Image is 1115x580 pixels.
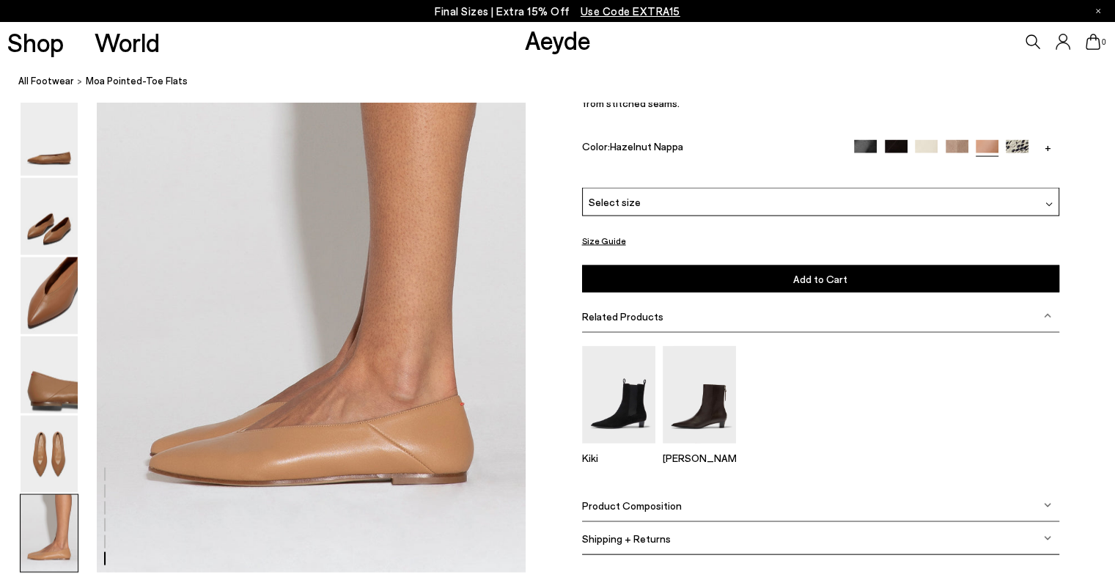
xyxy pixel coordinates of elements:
[21,416,78,493] img: Moa Pointed-Toe Flats - Image 5
[95,29,160,55] a: World
[582,452,655,464] p: Kiki
[582,499,682,512] span: Product Composition
[610,140,683,153] span: Hazelnut Nappa
[663,452,736,464] p: [PERSON_NAME]
[86,73,188,89] span: Moa Pointed-Toe Flats
[582,310,663,323] span: Related Products
[1100,38,1108,46] span: 0
[663,433,736,464] a: Harriet Pointed Ankle Boots [PERSON_NAME]
[793,273,847,285] span: Add to Cart
[589,194,641,210] span: Select size
[21,337,78,414] img: Moa Pointed-Toe Flats - Image 4
[663,346,736,444] img: Harriet Pointed Ankle Boots
[582,433,655,464] a: Kiki Suede Chelsea Boots Kiki
[581,4,680,18] span: Navigate to /collections/ss25-final-sizes
[21,99,78,176] img: Moa Pointed-Toe Flats - Image 1
[7,29,64,55] a: Shop
[582,232,626,250] button: Size Guide
[1045,201,1053,208] img: svg%3E
[1044,535,1051,542] img: svg%3E
[21,178,78,255] img: Moa Pointed-Toe Flats - Image 2
[525,24,591,55] a: Aeyde
[21,257,78,334] img: Moa Pointed-Toe Flats - Image 3
[582,532,671,545] span: Shipping + Returns
[435,2,680,21] p: Final Sizes | Extra 15% Off
[1044,502,1051,509] img: svg%3E
[1044,313,1051,320] img: svg%3E
[1037,140,1059,153] a: +
[21,495,78,572] img: Moa Pointed-Toe Flats - Image 6
[18,62,1115,102] nav: breadcrumb
[582,265,1059,293] button: Add to Cart
[18,73,74,89] a: All Footwear
[1086,34,1100,50] a: 0
[582,346,655,444] img: Kiki Suede Chelsea Boots
[582,140,839,157] div: Color:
